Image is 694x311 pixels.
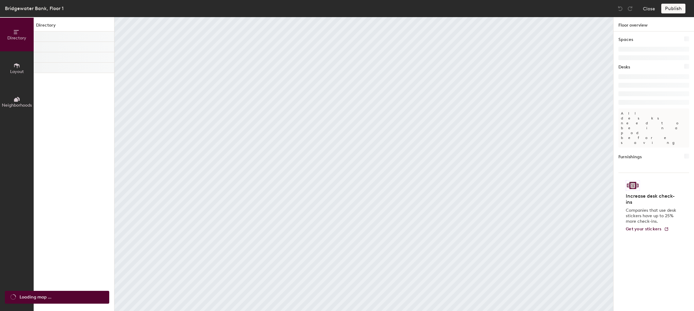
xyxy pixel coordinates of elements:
[10,69,24,74] span: Layout
[626,226,662,232] span: Get your stickers
[627,5,633,12] img: Redo
[34,22,114,31] h1: Directory
[618,64,630,71] h1: Desks
[2,103,32,108] span: Neighborhoods
[618,36,633,43] h1: Spaces
[614,17,694,31] h1: Floor overview
[626,227,669,232] a: Get your stickers
[626,180,640,191] img: Sticker logo
[626,208,678,224] p: Companies that use desk stickers have up to 25% more check-ins.
[617,5,623,12] img: Undo
[7,35,26,41] span: Directory
[626,193,678,205] h4: Increase desk check-ins
[20,294,51,301] span: Loading map ...
[643,4,655,13] button: Close
[618,154,642,160] h1: Furnishings
[618,108,689,148] p: All desks need to be in a pod before saving
[5,5,64,12] div: Bridgewater Bank, Floor 1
